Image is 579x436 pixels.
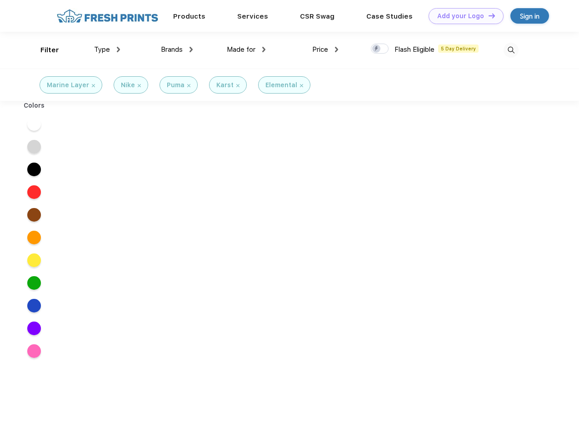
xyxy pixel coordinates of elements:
[54,8,161,24] img: fo%20logo%202.webp
[262,47,265,52] img: dropdown.png
[167,80,185,90] div: Puma
[237,12,268,20] a: Services
[94,45,110,54] span: Type
[510,8,549,24] a: Sign in
[437,12,484,20] div: Add your Logo
[216,80,234,90] div: Karst
[227,45,255,54] span: Made for
[335,47,338,52] img: dropdown.png
[265,80,297,90] div: Elemental
[173,12,205,20] a: Products
[300,12,334,20] a: CSR Swag
[117,47,120,52] img: dropdown.png
[190,47,193,52] img: dropdown.png
[520,11,539,21] div: Sign in
[161,45,183,54] span: Brands
[489,13,495,18] img: DT
[92,84,95,87] img: filter_cancel.svg
[40,45,59,55] div: Filter
[187,84,190,87] img: filter_cancel.svg
[138,84,141,87] img: filter_cancel.svg
[394,45,434,54] span: Flash Eligible
[236,84,240,87] img: filter_cancel.svg
[504,43,519,58] img: desktop_search.svg
[438,45,479,53] span: 5 Day Delivery
[300,84,303,87] img: filter_cancel.svg
[47,80,89,90] div: Marine Layer
[121,80,135,90] div: Nike
[312,45,328,54] span: Price
[17,101,52,110] div: Colors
